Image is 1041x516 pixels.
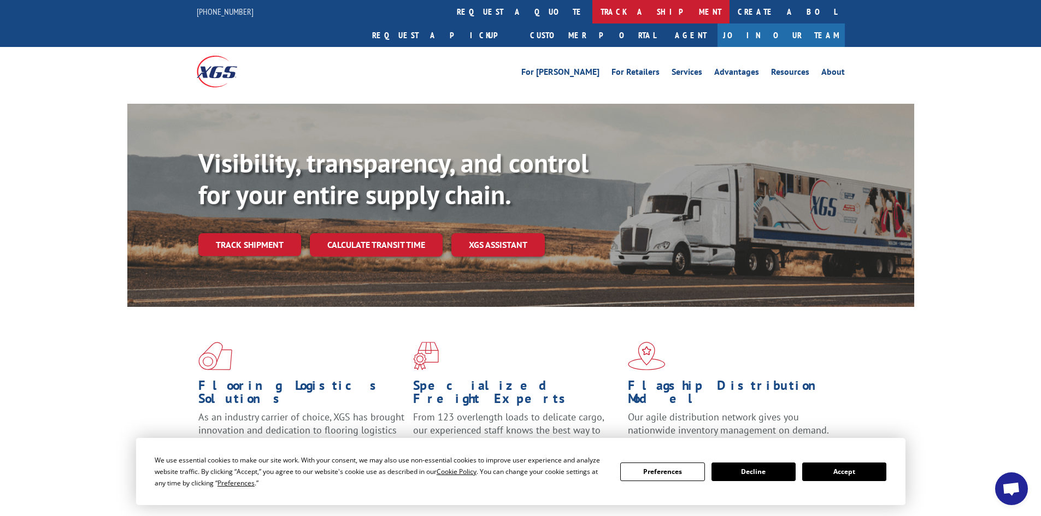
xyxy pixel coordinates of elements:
[672,68,702,80] a: Services
[198,233,301,256] a: Track shipment
[413,379,620,411] h1: Specialized Freight Experts
[771,68,809,80] a: Resources
[521,68,599,80] a: For [PERSON_NAME]
[821,68,845,80] a: About
[217,478,255,488] span: Preferences
[413,411,620,459] p: From 123 overlength loads to delicate cargo, our experienced staff knows the best way to move you...
[522,23,664,47] a: Customer Portal
[451,233,545,257] a: XGS ASSISTANT
[611,68,660,80] a: For Retailers
[364,23,522,47] a: Request a pickup
[995,472,1028,505] a: Open chat
[413,342,439,370] img: xgs-icon-focused-on-flooring-red
[198,411,404,449] span: As an industry carrier of choice, XGS has brought innovation and dedication to flooring logistics...
[198,146,589,211] b: Visibility, transparency, and control for your entire supply chain.
[437,467,477,476] span: Cookie Policy
[198,342,232,370] img: xgs-icon-total-supply-chain-intelligence-red
[714,68,759,80] a: Advantages
[628,342,666,370] img: xgs-icon-flagship-distribution-model-red
[136,438,905,505] div: Cookie Consent Prompt
[155,454,607,489] div: We use essential cookies to make our site work. With your consent, we may also use non-essential ...
[197,6,254,17] a: [PHONE_NUMBER]
[628,411,829,436] span: Our agile distribution network gives you nationwide inventory management on demand.
[198,379,405,411] h1: Flooring Logistics Solutions
[711,462,796,481] button: Decline
[310,233,443,257] a: Calculate transit time
[664,23,717,47] a: Agent
[717,23,845,47] a: Join Our Team
[802,462,886,481] button: Accept
[628,379,834,411] h1: Flagship Distribution Model
[620,462,704,481] button: Preferences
